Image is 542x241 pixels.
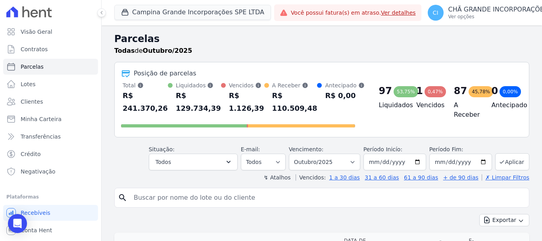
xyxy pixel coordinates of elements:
[241,146,260,152] label: E-mail:
[404,174,438,181] a: 61 a 90 dias
[3,205,98,221] a: Recebíveis
[3,76,98,92] a: Lotes
[394,86,418,97] div: 53,75%
[425,86,446,97] div: 0,47%
[21,63,44,71] span: Parcelas
[3,146,98,162] a: Crédito
[443,174,479,181] a: + de 90 dias
[433,10,438,15] span: CI
[495,153,529,170] button: Aplicar
[454,85,467,97] div: 87
[482,174,529,181] a: ✗ Limpar Filtros
[114,5,271,20] button: Campina Grande Incorporações SPE LTDA
[21,168,56,175] span: Negativação
[491,100,516,110] h4: Antecipado
[329,174,360,181] a: 1 a 30 dias
[3,59,98,75] a: Parcelas
[149,154,238,170] button: Todos
[134,69,196,78] div: Posição de parcelas
[3,222,98,238] a: Conta Hent
[289,146,323,152] label: Vencimento:
[500,86,521,97] div: 0,00%
[379,85,392,97] div: 97
[6,192,95,202] div: Plataformas
[21,150,41,158] span: Crédito
[272,89,317,115] div: R$ 110.509,48
[143,47,192,54] strong: Outubro/2025
[291,9,416,17] span: Você possui fatura(s) em atraso.
[429,145,492,154] label: Período Fim:
[469,86,493,97] div: 45,78%
[21,226,52,234] span: Conta Hent
[21,98,43,106] span: Clientes
[176,89,221,115] div: R$ 129.734,39
[365,174,399,181] a: 31 a 60 dias
[3,41,98,57] a: Contratos
[3,111,98,127] a: Minha Carteira
[416,85,423,97] div: 1
[263,174,290,181] label: ↯ Atalhos
[21,115,62,123] span: Minha Carteira
[118,193,127,202] i: search
[149,146,175,152] label: Situação:
[123,81,168,89] div: Total
[325,89,364,102] div: R$ 0,00
[379,100,404,110] h4: Liquidados
[114,32,529,46] h2: Parcelas
[114,46,192,56] p: de
[296,174,326,181] label: Vencidos:
[454,100,479,120] h4: A Receber
[3,94,98,110] a: Clientes
[381,10,416,16] a: Ver detalhes
[156,157,171,167] span: Todos
[229,89,264,115] div: R$ 1.126,39
[176,81,221,89] div: Liquidados
[325,81,364,89] div: Antecipado
[363,146,402,152] label: Período Inicío:
[491,85,498,97] div: 0
[123,89,168,115] div: R$ 241.370,26
[416,100,441,110] h4: Vencidos
[272,81,317,89] div: A Receber
[21,80,36,88] span: Lotes
[21,209,50,217] span: Recebíveis
[114,47,135,54] strong: Todas
[3,164,98,179] a: Negativação
[3,24,98,40] a: Visão Geral
[8,214,27,233] div: Open Intercom Messenger
[21,45,48,53] span: Contratos
[21,133,61,141] span: Transferências
[229,81,264,89] div: Vencidos
[129,190,526,206] input: Buscar por nome do lote ou do cliente
[3,129,98,145] a: Transferências
[21,28,52,36] span: Visão Geral
[479,214,529,226] button: Exportar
